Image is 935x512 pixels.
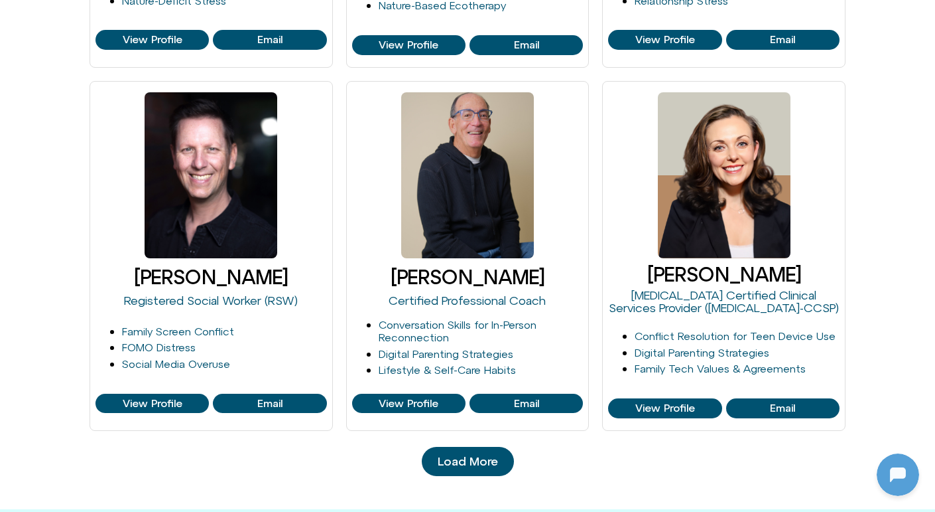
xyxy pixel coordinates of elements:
a: Digital Parenting Strategies [635,347,769,359]
a: Family Screen Conflict [122,325,234,337]
a: Conversation Skills for In-Person Reconnection [379,319,536,343]
span: View Profile [123,34,182,46]
h3: [PERSON_NAME] [608,264,840,286]
span: Email [770,34,795,46]
a: Family Tech Values & Agreements [635,363,806,375]
a: View Profile of Mark Diamond [469,394,583,414]
span: View Profile [379,398,438,410]
span: Email [514,398,539,410]
a: View Profile of Jessie Kussin [608,30,721,50]
a: Load More [422,447,514,476]
a: View Profile of Harshi Sritharan [95,30,209,50]
a: Conflict Resolution for Teen Device Use [635,330,836,342]
span: Email [770,402,795,414]
a: View Profile of Melina Viola [726,398,840,418]
a: Digital Parenting Strategies [379,348,513,360]
a: View Profile of Larry Borins [95,394,209,414]
a: View Profile of Iris Glaser [352,35,466,55]
a: View Profile of Jessie Kussin [726,30,840,50]
h3: [PERSON_NAME] [352,266,584,288]
span: View Profile [379,39,438,51]
span: Email [514,39,539,51]
a: Certified Professional Coach [389,294,546,307]
span: View Profile [635,34,695,46]
a: View Profile of Mark Diamond [352,394,466,414]
h3: [PERSON_NAME] [95,266,327,288]
a: View Profile of Harshi Sritharan [213,30,326,50]
a: [MEDICAL_DATA] Certified Clinical Services Provider ([MEDICAL_DATA]-CCSP) [609,288,839,315]
a: Registered Social Worker (RSW) [124,294,298,307]
a: View Profile of Iris Glaser [469,35,583,55]
a: Social Media Overuse [122,358,230,370]
a: View Profile of Larry Borins [213,394,326,414]
span: Email [257,34,282,46]
span: Email [257,398,282,410]
span: View Profile [123,398,182,410]
span: Load More [438,455,498,468]
a: Lifestyle & Self-Care Habits [379,364,516,376]
a: FOMO Distress [122,341,196,353]
span: View Profile [635,402,695,414]
a: View Profile of Melina Viola [608,398,721,418]
iframe: Botpress [877,454,919,496]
